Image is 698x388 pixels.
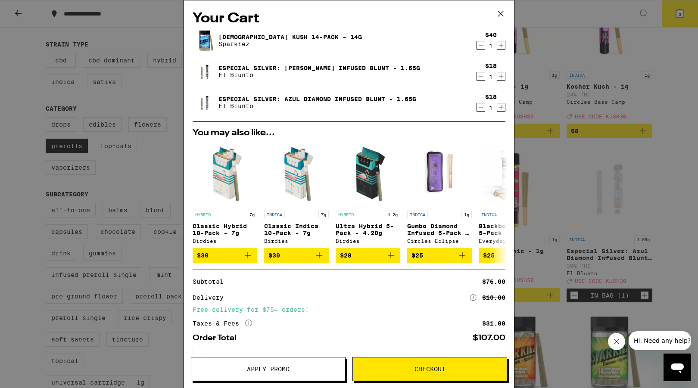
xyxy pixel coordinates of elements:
[479,223,543,236] p: Blackberry Kush 5-Pack - 3.5g
[608,333,625,350] iframe: Close message
[497,72,505,81] button: Increment
[479,142,543,248] a: Open page for Blackberry Kush 5-Pack - 3.5g from Everyday
[411,252,423,259] span: $25
[218,40,362,47] p: Sparkiez
[193,320,252,327] div: Taxes & Fees
[407,142,472,206] img: Circles Eclipse - Gumbo Diamond Infused 5-Pack - 3.5g
[482,279,505,285] div: $76.00
[218,102,416,109] p: El Blunto
[336,248,400,263] button: Add to bag
[193,64,217,80] img: Especial Silver: Rosa Diamond Infused Blunt - 1.65g
[193,295,230,301] div: Delivery
[218,65,420,71] a: Especial Silver: [PERSON_NAME] Infused Blunt - 1.65g
[479,248,543,263] button: Add to bag
[352,357,507,381] button: Checkout
[218,96,416,102] a: Especial Silver: Azul Diamond Infused Blunt - 1.65g
[497,103,505,112] button: Increment
[193,142,257,206] img: Birdies - Classic Hybrid 10-Pack - 7g
[340,252,352,259] span: $28
[197,252,209,259] span: $30
[191,357,346,381] button: Apply Promo
[193,28,217,53] img: Hindu Kush 14-Pack - 14g
[477,72,485,81] button: Decrement
[461,211,472,218] p: 1g
[477,103,485,112] button: Decrement
[485,74,497,81] div: 1
[479,211,499,218] p: INDICA
[318,211,329,218] p: 7g
[485,43,497,50] div: 1
[477,41,485,50] button: Decrement
[483,252,495,259] span: $25
[407,248,472,263] button: Add to bag
[264,142,329,248] a: Open page for Classic Indica 10-Pack - 7g from Birdies
[193,248,257,263] button: Add to bag
[247,211,257,218] p: 7g
[482,295,505,301] div: $10.00
[264,248,329,263] button: Add to bag
[264,142,329,206] img: Birdies - Classic Indica 10-Pack - 7g
[482,320,505,326] div: $31.00
[497,41,505,50] button: Increment
[485,93,497,100] div: $18
[414,366,446,372] span: Checkout
[193,279,230,285] div: Subtotal
[473,334,505,342] div: $107.00
[193,334,243,342] div: Order Total
[264,223,329,236] p: Classic Indica 10-Pack - 7g
[479,238,543,244] div: Everyday
[479,142,543,206] img: Everyday - Blackberry Kush 5-Pack - 3.5g
[193,9,505,28] h2: Your Cart
[268,252,280,259] span: $30
[193,95,217,111] img: Especial Silver: Azul Diamond Infused Blunt - 1.65g
[485,62,497,69] div: $18
[385,211,400,218] p: 4.2g
[264,211,285,218] p: INDICA
[200,356,208,361] span: ⚠️
[336,142,400,248] a: Open page for Ultra Hybrid 5-Pack - 4.20g from Birdies
[407,238,472,244] div: Circles Eclipse
[193,129,505,137] h2: You may also like...
[264,238,329,244] div: Birdies
[485,31,497,38] div: $40
[218,71,420,78] p: El Blunto
[193,211,213,218] p: HYBRID
[193,223,257,236] p: Classic Hybrid 10-Pack - 7g
[200,356,495,372] span: The products in this order can expose you to chemicals including marijuana or cannabis smoke, whi...
[218,34,362,40] a: [DEMOGRAPHIC_DATA] Kush 14-Pack - 14g
[336,211,356,218] p: HYBRID
[485,105,497,112] div: 1
[336,142,400,206] img: Birdies - Ultra Hybrid 5-Pack - 4.20g
[193,307,505,313] div: Free delivery for $75+ orders!
[247,366,290,372] span: Apply Promo
[664,354,691,381] iframe: Button to launch messaging window
[193,238,257,244] div: Birdies
[336,223,400,236] p: Ultra Hybrid 5-Pack - 4.20g
[193,142,257,248] a: Open page for Classic Hybrid 10-Pack - 7g from Birdies
[629,331,691,350] iframe: Message from company
[407,142,472,248] a: Open page for Gumbo Diamond Infused 5-Pack - 3.5g from Circles Eclipse
[407,223,472,236] p: Gumbo Diamond Infused 5-Pack - 3.5g
[336,238,400,244] div: Birdies
[407,211,428,218] p: INDICA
